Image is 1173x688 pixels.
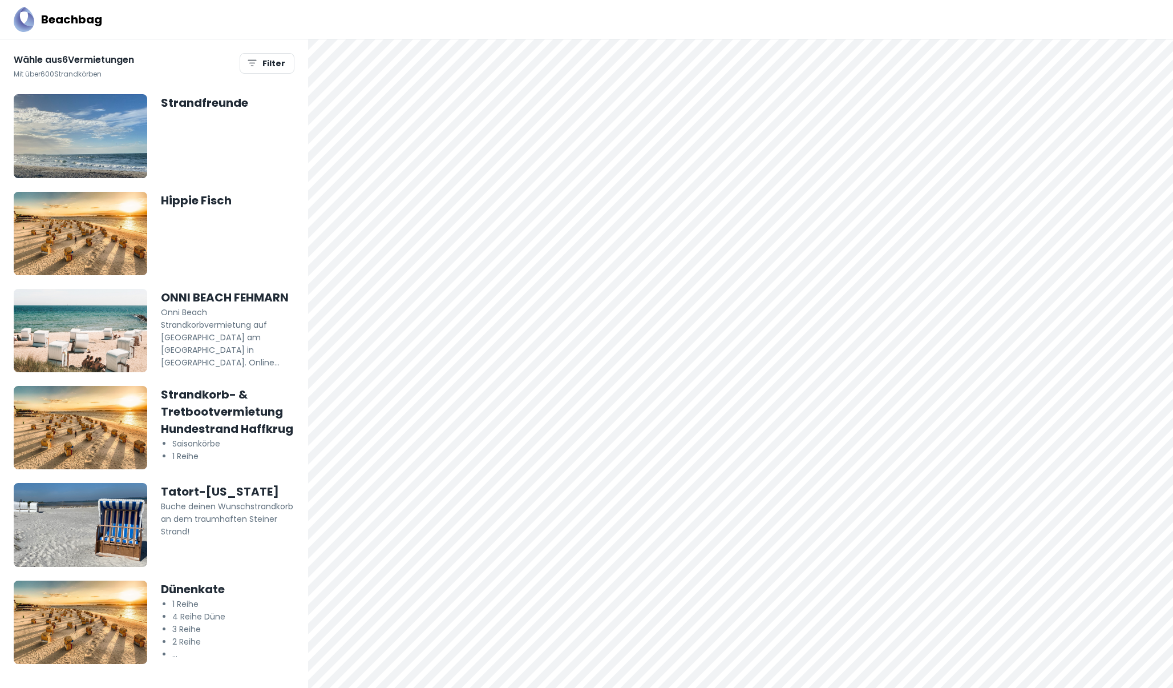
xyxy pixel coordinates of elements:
[14,192,147,275] img: banner-fallback.jpg
[172,437,294,450] li: Saisonkörbe
[14,69,102,79] span: Mit über 600 Strandkörben
[14,94,147,178] img: 718CF380-8D14-4D8C-81CD-4CA927949CA2_1_105_c.jpeg
[240,53,294,74] button: Bald verfügbar
[14,483,294,566] a: Tatort-[US_STATE]Buche deinen Wunschstrandkorb an dem traumhaften Steiner Strand!
[172,635,294,648] li: 2 Reihe
[14,289,294,372] a: ONNI BEACH FEHMARNOnni Beach Strandkorbvermietung auf [GEOGRAPHIC_DATA] am [GEOGRAPHIC_DATA] in [...
[161,581,294,598] h5: Dünenkate
[41,11,102,28] h5: Beachbag
[161,192,294,209] h5: Hippie Fisch
[161,483,294,500] h5: Tatort-[US_STATE]
[172,648,294,661] li: ...
[14,581,294,664] a: Dünenkate1 Reihe4 Reihe Düne3 Reihe2 Reihe...
[172,450,294,462] li: 1 Reihe
[172,623,294,635] li: 3 Reihe
[14,483,147,566] img: tatort-hawaii-strandk%C3%83%C2%B6rbe-5.jpg
[14,94,294,178] a: Strandfreunde
[161,306,294,369] p: Onni Beach Strandkorbvermietung auf [GEOGRAPHIC_DATA] am [GEOGRAPHIC_DATA] in [GEOGRAPHIC_DATA]. ...
[161,500,294,538] p: Buche deinen Wunschstrandkorb an dem traumhaften Steiner Strand!
[14,53,134,67] h6: Wähle aus 6 Vermietungen
[14,581,147,664] img: banner-fallback.jpg
[14,7,102,32] a: BeachbagBeachbag
[172,610,294,623] li: 4 Reihe Düne
[172,598,294,610] li: 1 Reihe
[161,386,294,437] h5: Strandkorb- & Tretbootvermietung Hundestrand Haffkrug
[14,386,294,469] a: Strandkorb- & Tretbootvermietung Hundestrand HaffkrugSaisonkörbe1 Reihe
[14,386,147,469] img: banner-fallback.jpg
[14,7,34,32] img: Beachbag
[14,192,294,275] a: Hippie Fisch
[161,94,294,111] h5: Strandfreunde
[14,289,147,372] img: Onni-Beach-TSF-BG-2023.jpg
[161,289,294,306] h5: ONNI BEACH FEHMARN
